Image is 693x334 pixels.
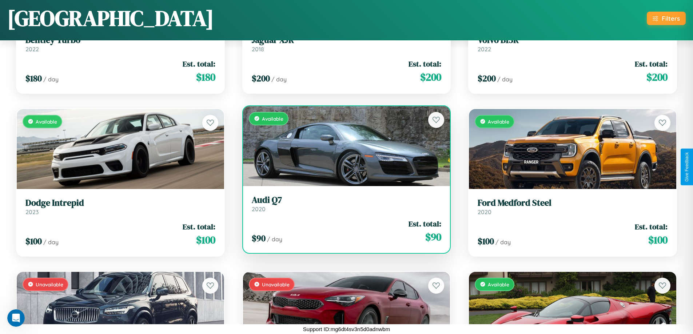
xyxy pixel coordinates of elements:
span: 2018 [252,45,264,53]
h3: Audi Q7 [252,195,442,205]
span: $ 180 [25,72,42,84]
span: $ 200 [646,70,668,84]
span: 2022 [25,45,39,53]
h3: Ford Medford Steel [478,198,668,208]
iframe: Intercom live chat [7,309,25,327]
span: $ 200 [420,70,441,84]
h3: Volvo B13R [478,35,668,45]
span: / day [267,236,282,243]
h3: Bentley Turbo [25,35,215,45]
span: Available [488,118,509,125]
span: $ 100 [478,235,494,247]
span: / day [497,76,513,83]
span: $ 200 [252,72,270,84]
div: Give Feedback [684,152,689,182]
span: Est. total: [409,59,441,69]
span: / day [43,76,59,83]
span: Est. total: [635,59,668,69]
h3: Dodge Intrepid [25,198,215,208]
span: Est. total: [183,221,215,232]
span: / day [43,238,59,246]
span: $ 100 [648,233,668,247]
h1: [GEOGRAPHIC_DATA] [7,3,214,33]
span: Available [36,118,57,125]
h3: Jaguar XJR [252,35,442,45]
span: $ 180 [196,70,215,84]
a: Audi Q72020 [252,195,442,213]
span: $ 90 [425,230,441,244]
span: Est. total: [409,218,441,229]
span: Est. total: [635,221,668,232]
button: Filters [647,12,686,25]
div: Filters [662,15,680,22]
span: / day [271,76,287,83]
a: Jaguar XJR2018 [252,35,442,53]
span: Unavailable [36,281,63,287]
span: $ 200 [478,72,496,84]
span: $ 90 [252,232,266,244]
span: $ 100 [25,235,42,247]
span: 2020 [252,205,266,213]
a: Bentley Turbo2022 [25,35,215,53]
span: Available [488,281,509,287]
a: Dodge Intrepid2023 [25,198,215,216]
span: Est. total: [183,59,215,69]
span: 2022 [478,45,491,53]
span: / day [495,238,511,246]
p: Support ID: mg6dt4sv3n5d0adnwbm [303,324,390,334]
span: Available [262,116,283,122]
span: 2020 [478,208,491,216]
span: $ 100 [196,233,215,247]
span: 2023 [25,208,39,216]
a: Volvo B13R2022 [478,35,668,53]
a: Ford Medford Steel2020 [478,198,668,216]
span: Unavailable [262,281,290,287]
